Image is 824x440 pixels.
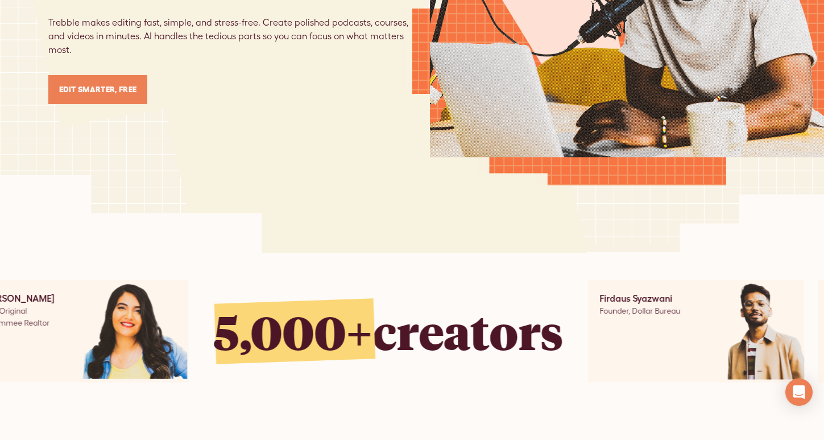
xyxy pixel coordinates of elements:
div: Firdaus Syazwani [599,291,680,305]
div: creators [213,296,563,366]
span: 5,000+ [213,301,372,361]
div: Open Intercom Messenger [785,379,813,406]
div: Founder, Dollar Bureau [599,305,680,317]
